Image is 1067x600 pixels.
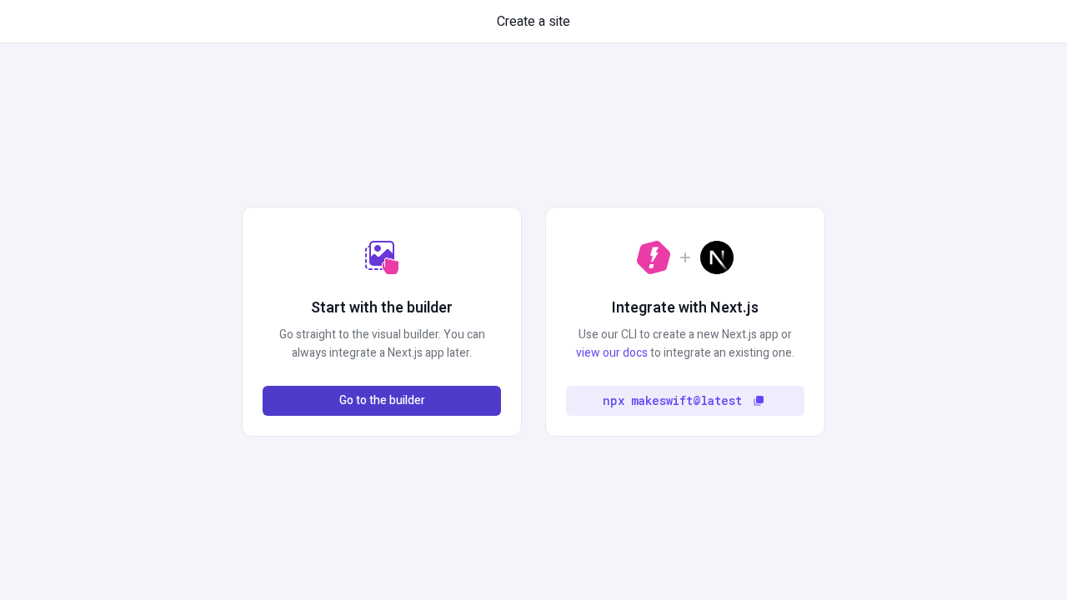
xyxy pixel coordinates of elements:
p: Use our CLI to create a new Next.js app or to integrate an existing one. [566,326,804,362]
h2: Start with the builder [311,297,453,319]
code: npx makeswift@latest [603,392,742,410]
span: Create a site [497,12,570,32]
h2: Integrate with Next.js [612,297,759,319]
p: Go straight to the visual builder. You can always integrate a Next.js app later. [263,326,501,362]
span: Go to the builder [339,392,425,410]
a: view our docs [576,344,648,362]
button: Go to the builder [263,386,501,416]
